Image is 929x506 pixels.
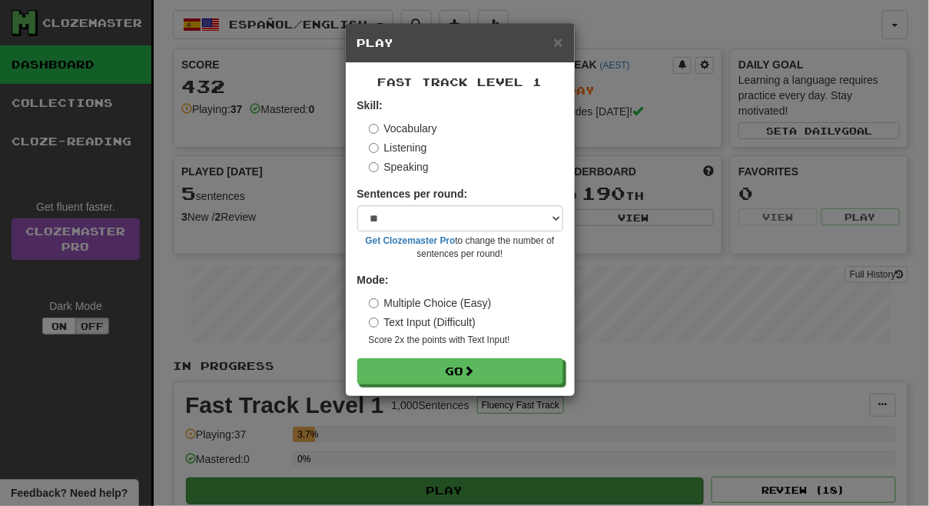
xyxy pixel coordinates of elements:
[357,358,563,384] button: Go
[369,162,379,172] input: Speaking
[357,99,383,112] strong: Skill:
[366,235,456,246] a: Get Clozemaster Pro
[369,334,563,347] small: Score 2x the points with Text Input !
[553,34,562,50] button: Close
[369,318,379,328] input: Text Input (Difficult)
[369,315,476,330] label: Text Input (Difficult)
[357,274,389,286] strong: Mode:
[369,295,492,311] label: Multiple Choice (Easy)
[357,35,563,51] h5: Play
[357,186,468,201] label: Sentences per round:
[369,298,379,308] input: Multiple Choice (Easy)
[369,124,379,134] input: Vocabulary
[357,235,563,261] small: to change the number of sentences per round!
[369,143,379,153] input: Listening
[553,33,562,51] span: ×
[378,75,542,88] span: Fast Track Level 1
[369,159,429,175] label: Speaking
[369,140,427,155] label: Listening
[369,121,437,136] label: Vocabulary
